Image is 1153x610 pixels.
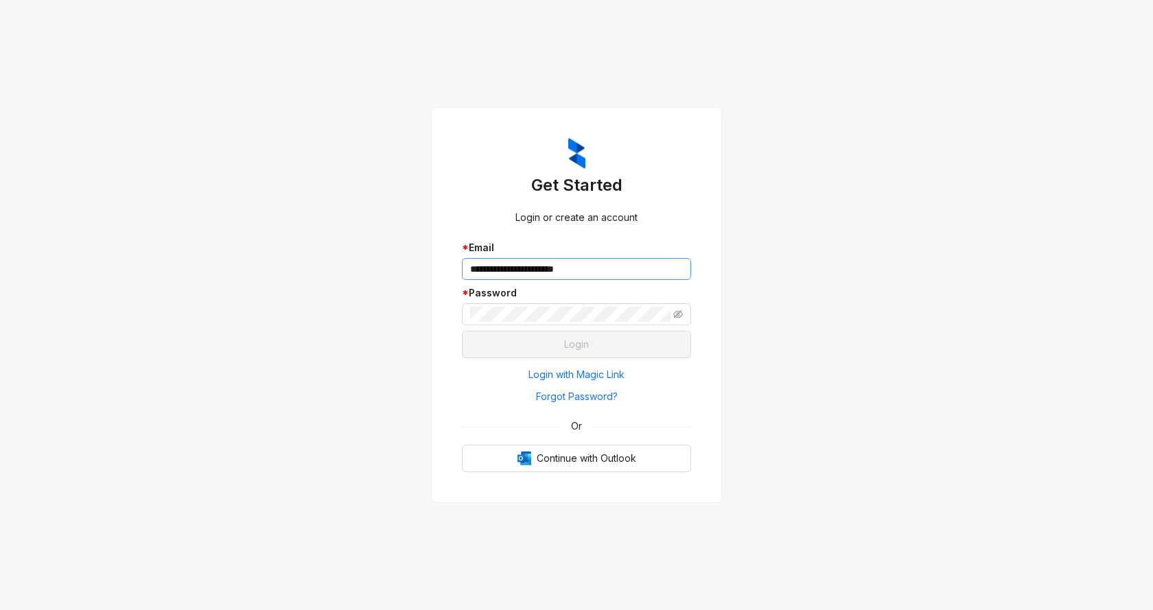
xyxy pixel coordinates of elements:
div: Password [462,285,691,301]
span: Continue with Outlook [537,451,636,466]
button: OutlookContinue with Outlook [462,445,691,472]
span: Login with Magic Link [528,367,625,382]
button: Forgot Password? [462,386,691,408]
span: Or [561,419,592,434]
img: Outlook [517,451,531,465]
div: Email [462,240,691,255]
h3: Get Started [462,174,691,196]
span: Forgot Password? [536,389,618,404]
img: ZumaIcon [568,138,585,169]
button: Login [462,331,691,358]
div: Login or create an account [462,210,691,225]
span: eye-invisible [673,309,683,319]
button: Login with Magic Link [462,364,691,386]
